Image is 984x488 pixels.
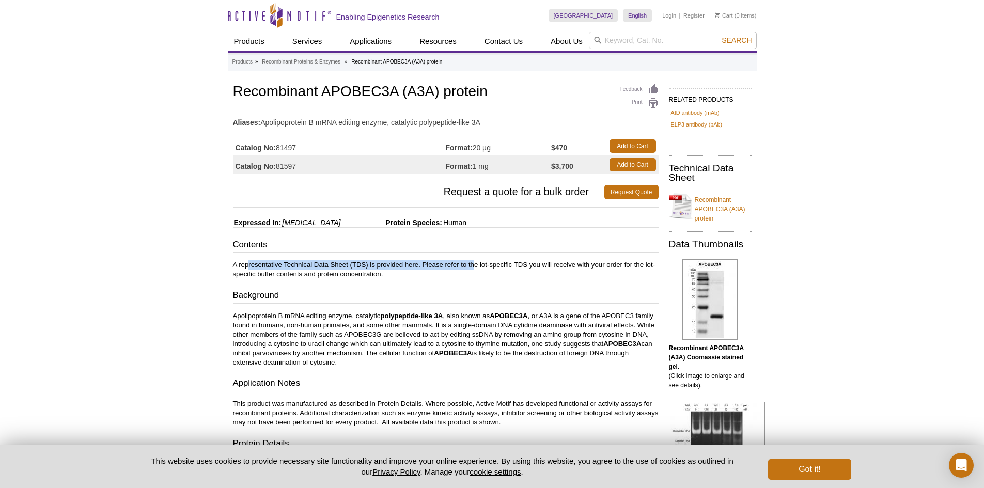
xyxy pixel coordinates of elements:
a: Cart [715,12,733,19]
td: Apolipoprotein B mRNA editing enzyme, catalytic polypeptide-like 3A [233,112,659,128]
p: Apolipoprotein B mRNA editing enzyme, catalytic , also known as , or A3A is a gene of the APOBEC3... [233,311,659,367]
input: Keyword, Cat. No. [589,32,757,49]
strong: APOBEC3A [490,312,527,320]
span: Request a quote for a bulk order [233,185,604,199]
button: Search [719,36,755,45]
div: Open Intercom Messenger [949,453,974,478]
img: Recombinant APOBEC3A (A3A) activity assay [669,402,765,461]
h3: Application Notes [233,377,659,391]
p: This product was manufactured as described in Protein Details. Where possible, Active Motif has d... [233,399,659,427]
td: 81597 [233,155,446,174]
a: Resources [413,32,463,51]
span: Human [442,218,466,227]
a: Recombinant APOBEC3A (A3A) protein [669,189,752,223]
strong: $3,700 [551,162,573,171]
h2: Data Thumbnails [669,240,752,249]
strong: polypeptide-like 3A [380,312,443,320]
li: » [345,59,348,65]
li: Recombinant APOBEC3A (A3A) protein [351,59,442,65]
span: Protein Species: [342,218,442,227]
td: 20 µg [446,137,552,155]
a: Register [683,12,705,19]
li: (0 items) [715,9,757,22]
a: [GEOGRAPHIC_DATA] [549,9,618,22]
button: cookie settings [470,467,521,476]
strong: APOBEC3A [434,349,472,357]
h1: Recombinant APOBEC3A (A3A) protein [233,84,659,101]
strong: Catalog No: [236,162,276,171]
a: AID antibody (mAb) [671,108,720,117]
h3: Contents [233,239,659,253]
a: Recombinant Proteins & Enzymes [262,57,340,67]
a: Feedback [620,84,659,95]
span: Expressed In: [233,218,282,227]
li: | [679,9,681,22]
strong: Aliases: [233,118,261,127]
a: Request Quote [604,185,659,199]
p: This website uses cookies to provide necessary site functionality and improve your online experie... [133,455,752,477]
p: A representative Technical Data Sheet (TDS) is provided here. Please refer to the lot-specific TD... [233,260,659,279]
strong: Format: [446,143,473,152]
a: Services [286,32,329,51]
strong: $470 [551,143,567,152]
h2: Enabling Epigenetics Research [336,12,440,22]
i: [MEDICAL_DATA] [282,218,340,227]
a: Add to Cart [610,158,656,171]
a: English [623,9,652,22]
strong: APOBEC3A [603,340,641,348]
a: Contact Us [478,32,529,51]
a: Products [232,57,253,67]
strong: Catalog No: [236,143,276,152]
img: Recombinant APOBEC3A (A3A) Coomassie gel [682,259,738,340]
td: 1 mg [446,155,552,174]
h3: Background [233,289,659,304]
a: ELP3 antibody (pAb) [671,120,723,129]
li: » [255,59,258,65]
button: Got it! [768,459,851,480]
a: Add to Cart [610,139,656,153]
a: Print [620,98,659,109]
a: Applications [343,32,398,51]
b: Recombinant APOBEC3A (A3A) Coomassie stained gel. [669,344,744,370]
img: Your Cart [715,12,720,18]
a: Products [228,32,271,51]
a: Login [662,12,676,19]
strong: Format: [446,162,473,171]
h2: Technical Data Sheet [669,164,752,182]
a: Privacy Policy [372,467,420,476]
span: Search [722,36,752,44]
h2: RELATED PRODUCTS [669,88,752,106]
p: (Click image to enlarge and see details). [669,343,752,390]
td: 81497 [233,137,446,155]
h3: Protein Details [233,437,659,452]
a: About Us [544,32,589,51]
